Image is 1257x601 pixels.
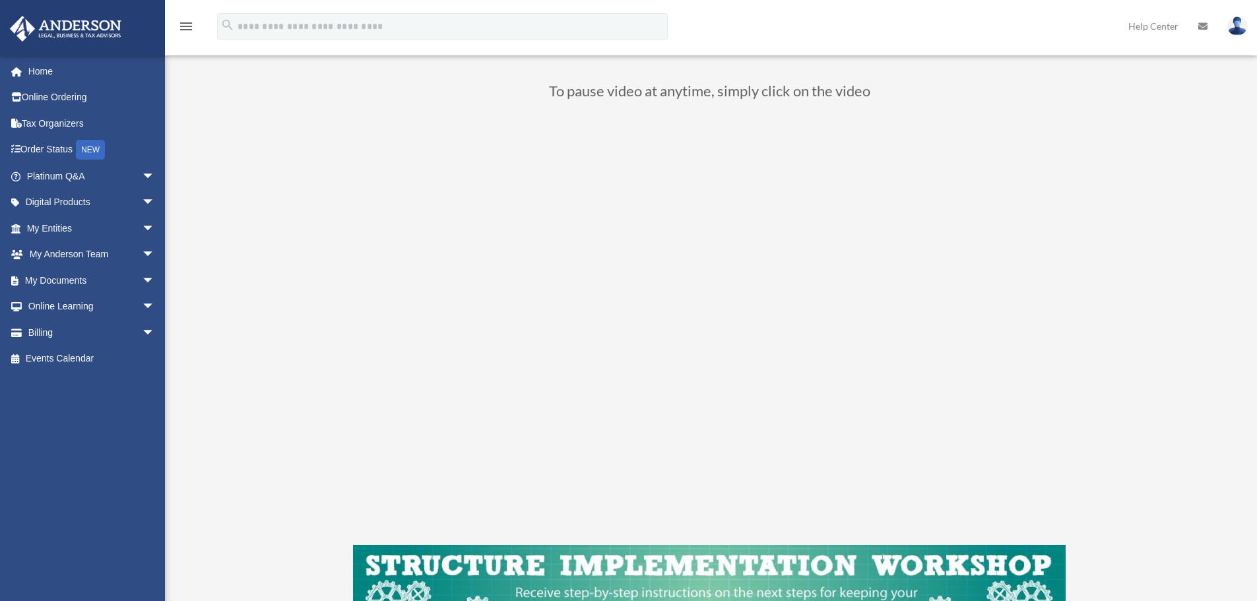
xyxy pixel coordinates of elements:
span: arrow_drop_down [142,294,168,321]
a: My Documentsarrow_drop_down [9,267,175,294]
img: User Pic [1227,16,1247,36]
span: arrow_drop_down [142,267,168,294]
i: search [220,18,235,32]
h3: To pause video at anytime, simply click on the video [353,84,1066,105]
a: Online Learningarrow_drop_down [9,294,175,320]
iframe: LLC Binder Walkthrough [353,125,1066,526]
img: Anderson Advisors Platinum Portal [6,16,125,42]
span: arrow_drop_down [142,319,168,346]
a: My Anderson Teamarrow_drop_down [9,241,175,268]
a: Home [9,58,175,84]
a: menu [178,23,194,34]
span: arrow_drop_down [142,241,168,269]
a: Billingarrow_drop_down [9,319,175,346]
a: Events Calendar [9,346,175,372]
a: Order StatusNEW [9,137,175,164]
a: Digital Productsarrow_drop_down [9,189,175,216]
a: Platinum Q&Aarrow_drop_down [9,163,175,189]
span: arrow_drop_down [142,215,168,242]
a: My Entitiesarrow_drop_down [9,215,175,241]
a: Tax Organizers [9,110,175,137]
i: menu [178,18,194,34]
a: Online Ordering [9,84,175,111]
div: NEW [76,140,105,160]
span: arrow_drop_down [142,163,168,190]
span: arrow_drop_down [142,189,168,216]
